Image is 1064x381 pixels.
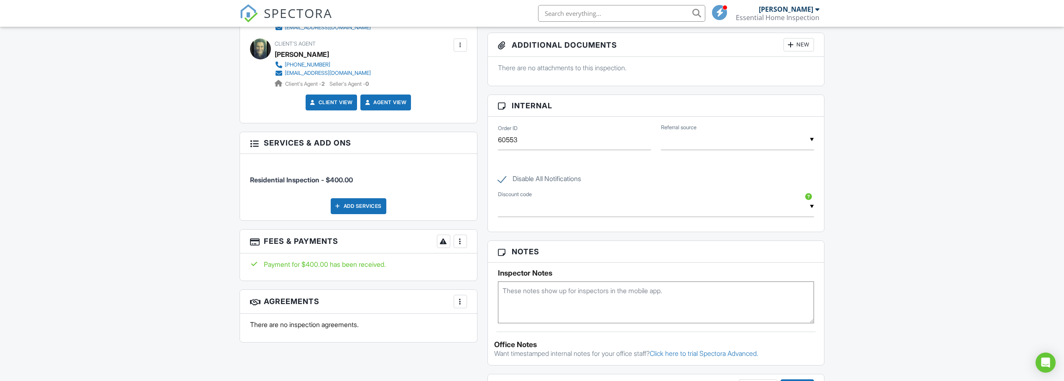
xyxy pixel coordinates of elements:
p: Want timestamped internal notes for your office staff? [494,349,818,358]
strong: 0 [365,81,369,87]
div: [EMAIL_ADDRESS][DOMAIN_NAME] [285,70,371,77]
a: Click here to trial Spectora Advanced. [650,349,758,358]
label: Disable All Notifications [498,175,581,185]
h3: Services & Add ons [240,132,477,154]
span: Client's Agent - [285,81,326,87]
a: Agent View [363,98,406,107]
h3: Additional Documents [488,33,824,57]
h3: Agreements [240,290,477,314]
span: SPECTORA [264,4,332,22]
div: Add Services [331,198,386,214]
a: [EMAIL_ADDRESS][DOMAIN_NAME] [275,69,371,77]
div: New [783,38,814,51]
p: There are no inspection agreements. [250,320,467,329]
h3: Fees & Payments [240,230,477,253]
strong: 2 [321,81,325,87]
a: [PERSON_NAME] [275,48,329,61]
h3: Internal [488,95,824,117]
input: Search everything... [538,5,705,22]
span: Seller's Agent - [329,81,369,87]
a: [PHONE_NUMBER] [275,61,371,69]
label: Order ID [498,125,518,132]
h3: Notes [488,241,824,263]
li: Service: Residential Inspection [250,160,467,191]
img: The Best Home Inspection Software - Spectora [240,4,258,23]
div: Essential Home Inspection [736,13,819,22]
a: Client View [309,98,353,107]
div: [PHONE_NUMBER] [285,61,330,68]
a: SPECTORA [240,11,332,29]
h5: Inspector Notes [498,269,814,277]
label: Referral source [661,124,697,131]
div: Payment for $400.00 has been received. [250,260,467,269]
p: There are no attachments to this inspection. [498,63,814,72]
span: Residential Inspection - $400.00 [250,176,353,184]
div: Open Intercom Messenger [1036,353,1056,373]
div: [PERSON_NAME] [759,5,813,13]
div: Office Notes [494,340,818,349]
span: Client's Agent [275,41,316,47]
label: Discount code [498,191,532,198]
